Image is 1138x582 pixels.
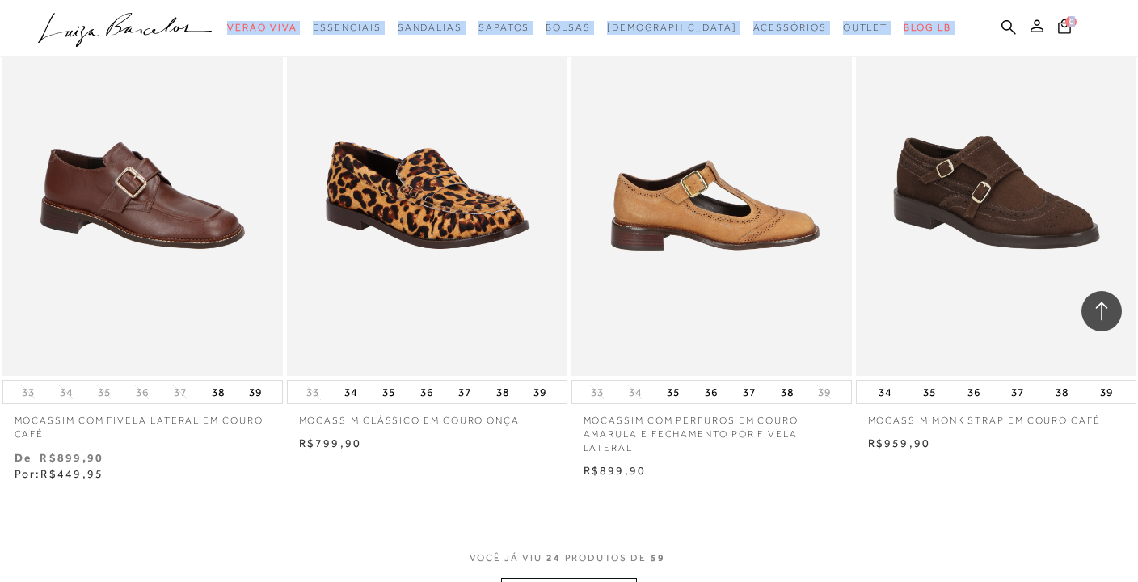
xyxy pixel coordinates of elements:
small: R$899,90 [40,451,103,464]
button: 35 [377,381,400,403]
a: categoryNavScreenReaderText [227,13,297,43]
button: 39 [813,385,836,400]
button: 38 [207,381,230,403]
button: 34 [874,381,896,403]
button: 39 [244,381,267,403]
span: Sapatos [478,22,529,33]
button: 37 [453,381,476,403]
a: BLOG LB [904,13,950,43]
button: 39 [529,381,551,403]
button: 37 [169,385,192,400]
button: 33 [301,385,324,400]
span: R$959,90 [868,436,931,449]
button: 0 [1053,18,1076,40]
button: 39 [1095,381,1118,403]
button: 36 [700,381,723,403]
button: 37 [1006,381,1029,403]
a: categoryNavScreenReaderText [398,13,462,43]
a: categoryNavScreenReaderText [546,13,591,43]
span: BLOG LB [904,22,950,33]
button: 36 [131,385,154,400]
a: noSubCategoriesText [607,13,737,43]
small: De [15,451,32,464]
a: categoryNavScreenReaderText [753,13,827,43]
span: Verão Viva [227,22,297,33]
button: 35 [93,385,116,400]
span: VOCÊ JÁ VIU PRODUTOS DE [470,552,669,563]
span: Bolsas [546,22,591,33]
button: 34 [339,381,362,403]
button: 34 [624,385,647,400]
span: Por: [15,467,104,480]
span: Sandálias [398,22,462,33]
button: 37 [738,381,761,403]
span: Acessórios [753,22,827,33]
button: 38 [1051,381,1073,403]
span: 0 [1065,16,1077,27]
button: 36 [415,381,438,403]
a: MOCASSIM COM PERFUROS EM COURO AMARULA E FECHAMENTO POR FIVELA LATERAL [571,404,852,454]
button: 36 [963,381,985,403]
span: 24 [546,552,561,563]
span: 59 [651,552,665,563]
span: R$799,90 [299,436,362,449]
span: R$449,95 [40,467,103,480]
span: Essenciais [313,22,381,33]
a: MOCASSIM CLÁSSICO EM COURO ONÇA [287,404,567,428]
span: R$899,90 [584,464,647,477]
button: 34 [55,385,78,400]
a: categoryNavScreenReaderText [313,13,381,43]
span: [DEMOGRAPHIC_DATA] [607,22,737,33]
button: 35 [918,381,941,403]
button: 35 [662,381,685,403]
button: 33 [586,385,609,400]
button: 38 [776,381,799,403]
button: 38 [491,381,514,403]
a: MOCASSIM COM FIVELA LATERAL EM COURO CAFÉ [2,404,283,441]
button: 33 [17,385,40,400]
a: MOCASSIM MONK STRAP EM COURO CAFÉ [856,404,1136,428]
a: categoryNavScreenReaderText [478,13,529,43]
a: categoryNavScreenReaderText [843,13,888,43]
span: Outlet [843,22,888,33]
